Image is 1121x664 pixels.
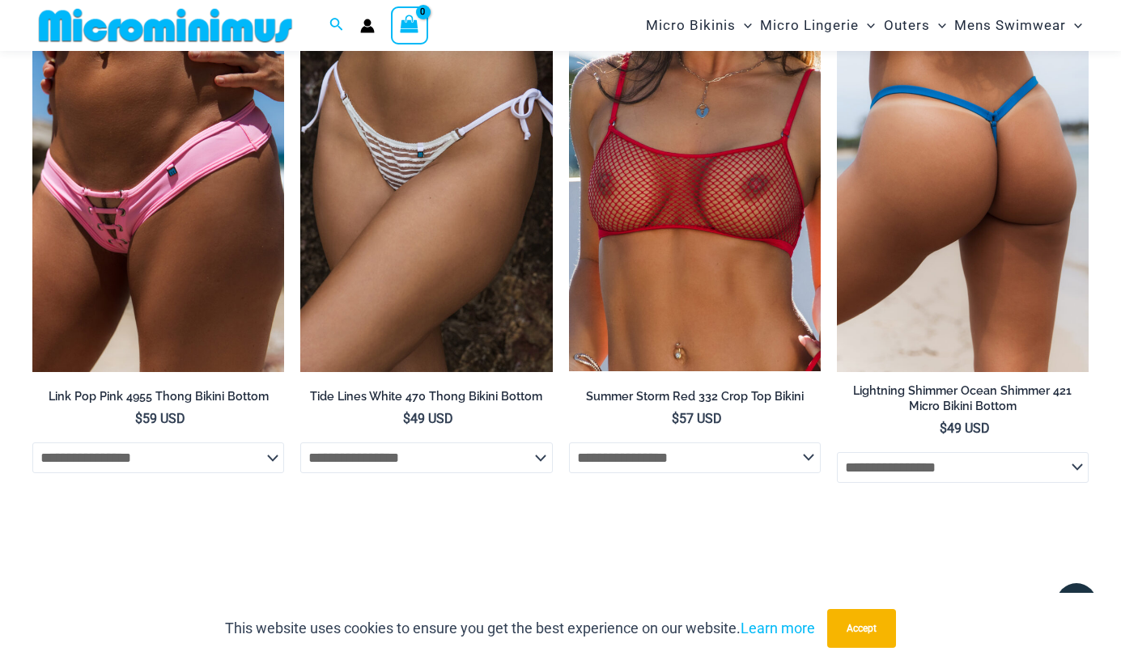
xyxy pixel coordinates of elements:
a: Mens SwimwearMenu ToggleMenu Toggle [950,5,1086,46]
button: Accept [827,609,896,648]
a: Lightning Shimmer Ocean Shimmer 421 Micro Bikini Bottom [837,383,1089,420]
a: Micro LingerieMenu ToggleMenu Toggle [756,5,879,46]
h2: Tide Lines White 470 Thong Bikini Bottom [300,389,552,404]
span: Micro Bikinis [646,5,736,46]
a: Summer Storm Red 332 Crop Top Bikini [569,389,821,410]
p: This website uses cookies to ensure you get the best experience on our website. [225,616,815,641]
bdi: 59 USD [135,411,185,426]
span: Outers [884,5,930,46]
a: Link Pop Pink 4955 Thong Bikini Bottom [32,389,284,410]
a: Tide Lines White 470 Thong Bikini Bottom [300,389,552,410]
span: Mens Swimwear [954,5,1066,46]
span: $ [672,411,679,426]
bdi: 49 USD [940,421,990,436]
span: Menu Toggle [930,5,946,46]
span: Menu Toggle [736,5,752,46]
span: Menu Toggle [1066,5,1082,46]
a: View Shopping Cart, empty [391,6,428,44]
span: $ [135,411,142,426]
a: Micro BikinisMenu ToggleMenu Toggle [642,5,756,46]
h2: Link Pop Pink 4955 Thong Bikini Bottom [32,389,284,404]
a: Learn more [741,620,815,637]
a: OutersMenu ToggleMenu Toggle [880,5,950,46]
span: $ [940,421,947,436]
nav: Site Navigation [639,2,1089,49]
img: MM SHOP LOGO FLAT [32,7,299,44]
bdi: 49 USD [403,411,453,426]
a: Search icon link [329,15,344,36]
bdi: 57 USD [672,411,722,426]
span: $ [403,411,410,426]
a: Account icon link [360,19,375,33]
h2: Summer Storm Red 332 Crop Top Bikini [569,389,821,404]
span: Menu Toggle [859,5,875,46]
h2: Lightning Shimmer Ocean Shimmer 421 Micro Bikini Bottom [837,383,1089,413]
span: Micro Lingerie [760,5,859,46]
